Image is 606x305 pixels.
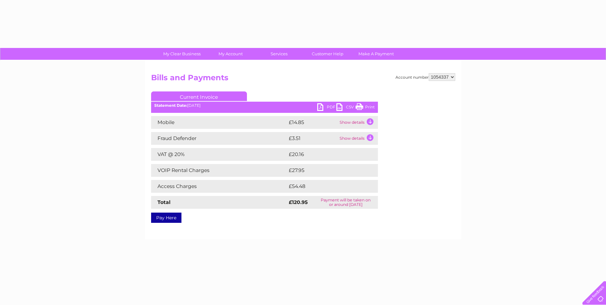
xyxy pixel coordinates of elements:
td: Fraud Defender [151,132,287,145]
td: £14.85 [287,116,338,129]
strong: Total [157,199,171,205]
a: Customer Help [301,48,354,60]
strong: £120.95 [289,199,308,205]
td: VAT @ 20% [151,148,287,161]
td: £27.95 [287,164,365,177]
b: Statement Date: [154,103,187,108]
a: PDF [317,103,336,113]
a: My Clear Business [156,48,208,60]
a: CSV [336,103,356,113]
div: [DATE] [151,103,378,108]
td: £54.48 [287,180,365,193]
td: VOIP Rental Charges [151,164,287,177]
h2: Bills and Payments [151,73,455,85]
td: Show details [338,116,378,129]
td: Mobile [151,116,287,129]
td: Show details [338,132,378,145]
a: Current Invoice [151,91,247,101]
a: Services [253,48,305,60]
a: Pay Here [151,213,181,223]
td: £20.16 [287,148,364,161]
div: Account number [395,73,455,81]
td: Payment will be taken on or around [DATE] [314,196,378,209]
a: Print [356,103,375,113]
td: Access Charges [151,180,287,193]
td: £3.51 [287,132,338,145]
a: My Account [204,48,257,60]
a: Make A Payment [350,48,403,60]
